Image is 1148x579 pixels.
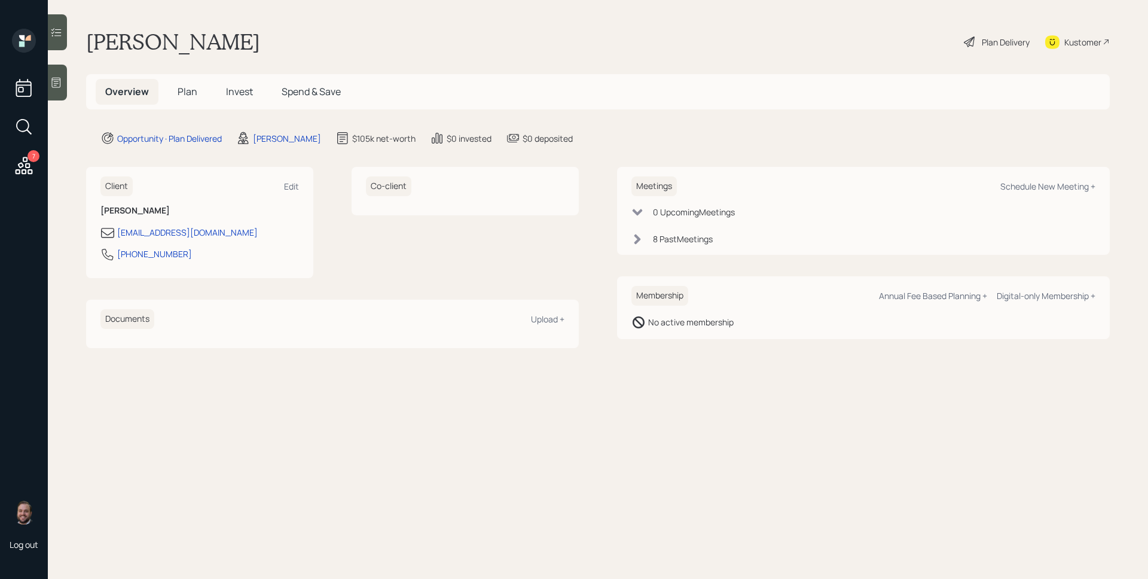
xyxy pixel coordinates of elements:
span: Invest [226,85,253,98]
div: Opportunity · Plan Delivered [117,132,222,145]
div: Log out [10,539,38,550]
div: 8 Past Meeting s [653,233,713,245]
span: Plan [178,85,197,98]
span: Spend & Save [282,85,341,98]
div: 7 [28,150,39,162]
div: Upload + [531,313,564,325]
div: [PHONE_NUMBER] [117,248,192,260]
div: Plan Delivery [982,36,1030,48]
div: [PERSON_NAME] [253,132,321,145]
div: Schedule New Meeting + [1000,181,1095,192]
h6: Client [100,176,133,196]
h6: Documents [100,309,154,329]
h6: [PERSON_NAME] [100,206,299,216]
div: Edit [284,181,299,192]
h1: [PERSON_NAME] [86,29,260,55]
span: Overview [105,85,149,98]
div: Annual Fee Based Planning + [879,290,987,301]
div: Kustomer [1064,36,1101,48]
img: james-distasi-headshot.png [12,501,36,525]
h6: Membership [631,286,688,306]
h6: Co-client [366,176,411,196]
div: $105k net-worth [352,132,416,145]
div: [EMAIL_ADDRESS][DOMAIN_NAME] [117,226,258,239]
div: Digital-only Membership + [997,290,1095,301]
h6: Meetings [631,176,677,196]
div: 0 Upcoming Meeting s [653,206,735,218]
div: $0 invested [447,132,491,145]
div: No active membership [648,316,734,328]
div: $0 deposited [523,132,573,145]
